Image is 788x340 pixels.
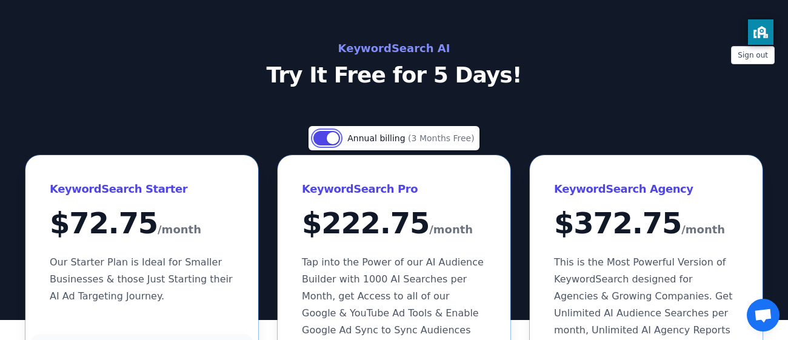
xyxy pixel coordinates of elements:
span: /month [681,220,725,239]
h3: KeywordSearch Pro [302,179,486,199]
h3: KeywordSearch Agency [554,179,738,199]
p: Try It Free for 5 Days! [122,63,666,87]
h2: KeywordSearch AI [122,39,666,58]
div: $ 372.75 [554,208,738,239]
button: privacy banner [748,19,773,45]
span: (3 Months Free) [408,133,475,143]
span: Annual billing [347,133,408,143]
span: /month [429,220,473,239]
div: Open chat [747,299,780,332]
span: Our Starter Plan is Ideal for Smaller Businesses & those Just Starting their AI Ad Targeting Jour... [50,256,233,302]
button: Sign out [731,46,775,64]
div: $ 72.75 [50,208,234,239]
span: /month [158,220,201,239]
h3: KeywordSearch Starter [50,179,234,199]
div: $ 222.75 [302,208,486,239]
